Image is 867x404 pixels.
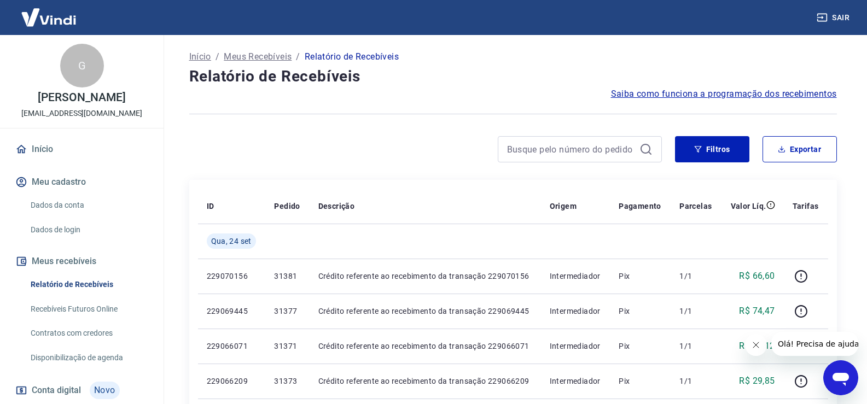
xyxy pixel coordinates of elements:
[507,141,635,157] input: Busque pelo número do pedido
[814,8,854,28] button: Sair
[13,1,84,34] img: Vindi
[274,201,300,212] p: Pedido
[211,236,252,247] span: Qua, 24 set
[296,50,300,63] p: /
[26,194,150,216] a: Dados da conta
[13,377,150,403] a: Conta digitalNovo
[771,332,858,356] iframe: Mensagem da empresa
[274,376,300,387] p: 31373
[550,201,577,212] p: Origem
[739,305,775,318] p: R$ 74,47
[207,201,214,212] p: ID
[13,249,150,273] button: Meus recebíveis
[189,66,837,87] h4: Relatório de Recebíveis
[550,271,602,282] p: Intermediador
[32,383,81,398] span: Conta digital
[679,271,712,282] p: 1/1
[763,136,837,162] button: Exportar
[21,108,142,119] p: [EMAIL_ADDRESS][DOMAIN_NAME]
[207,376,257,387] p: 229066209
[38,92,125,103] p: [PERSON_NAME]
[619,306,662,317] p: Pix
[274,341,300,352] p: 31371
[550,341,602,352] p: Intermediador
[675,136,749,162] button: Filtros
[739,270,775,283] p: R$ 66,60
[274,306,300,317] p: 31377
[7,8,92,16] span: Olá! Precisa de ajuda?
[739,339,775,353] p: R$ 25,12
[679,341,712,352] p: 1/1
[207,341,257,352] p: 229066071
[550,306,602,317] p: Intermediador
[26,219,150,241] a: Dados de login
[679,201,712,212] p: Parcelas
[13,137,150,161] a: Início
[318,271,532,282] p: Crédito referente ao recebimento da transação 229070156
[189,50,211,63] a: Início
[318,201,355,212] p: Descrição
[679,376,712,387] p: 1/1
[26,322,150,344] a: Contratos com credores
[793,201,819,212] p: Tarifas
[619,201,661,212] p: Pagamento
[26,347,150,369] a: Disponibilização de agenda
[224,50,292,63] a: Meus Recebíveis
[739,374,775,388] p: R$ 29,85
[26,298,150,320] a: Recebíveis Futuros Online
[679,306,712,317] p: 1/1
[619,376,662,387] p: Pix
[318,376,532,387] p: Crédito referente ao recebimento da transação 229066209
[318,341,532,352] p: Crédito referente ao recebimento da transação 229066071
[207,306,257,317] p: 229069445
[13,170,150,194] button: Meu cadastro
[619,341,662,352] p: Pix
[550,376,602,387] p: Intermediador
[90,382,120,399] span: Novo
[619,271,662,282] p: Pix
[305,50,399,63] p: Relatório de Recebíveis
[26,273,150,296] a: Relatório de Recebíveis
[318,306,532,317] p: Crédito referente ao recebimento da transação 229069445
[731,201,766,212] p: Valor Líq.
[274,271,300,282] p: 31381
[207,271,257,282] p: 229070156
[823,360,858,395] iframe: Botão para abrir a janela de mensagens
[611,87,837,101] a: Saiba como funciona a programação dos recebimentos
[745,334,767,356] iframe: Fechar mensagem
[216,50,219,63] p: /
[60,44,104,87] div: G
